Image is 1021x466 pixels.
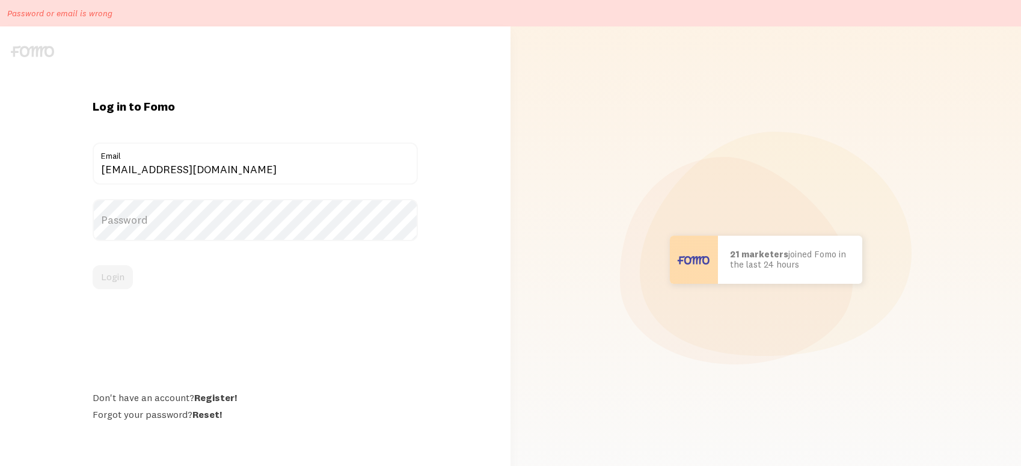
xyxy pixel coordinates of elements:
a: Register! [194,391,237,403]
label: Email [93,143,419,163]
img: User avatar [670,236,718,284]
div: Don't have an account? [93,391,419,403]
p: Password or email is wrong [7,7,112,19]
h1: Log in to Fomo [93,99,419,114]
div: Forgot your password? [93,408,419,420]
a: Reset! [192,408,222,420]
img: fomo-logo-gray-b99e0e8ada9f9040e2984d0d95b3b12da0074ffd48d1e5cb62ac37fc77b0b268.svg [11,46,54,57]
b: 21 marketers [730,248,788,260]
p: joined Fomo in the last 24 hours [730,250,850,269]
label: Password [93,199,419,241]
